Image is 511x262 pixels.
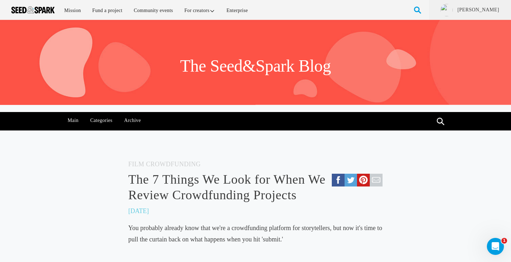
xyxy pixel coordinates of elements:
a: Mission [59,3,86,18]
img: ACg8ocL5oMMcWFHyfOyYz-VEgpIO-QR3ewEhdZNDygtzjxLh18qV4pM=s96-c [440,4,453,16]
a: [PERSON_NAME] [457,6,500,13]
a: Community events [129,3,178,18]
a: Fund a project [87,3,127,18]
a: The 7 Things We Look for When We Review Crowdfunding Projects [128,172,383,202]
span: 1 [501,238,507,244]
a: Categories [87,112,116,129]
p: [DATE] [128,205,149,217]
span: You probably already know that we're a crowdfunding platform for storytellers, but now it's time ... [128,224,383,243]
a: For creators [180,3,220,18]
a: Enterprise [221,3,253,18]
a: Archive [120,112,144,129]
iframe: Intercom live chat [487,238,504,255]
a: Main [64,112,82,129]
h5: Film Crowdfunding [128,159,383,169]
h1: The Seed&Spark Blog [180,55,331,77]
img: Seed amp; Spark [11,6,55,13]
